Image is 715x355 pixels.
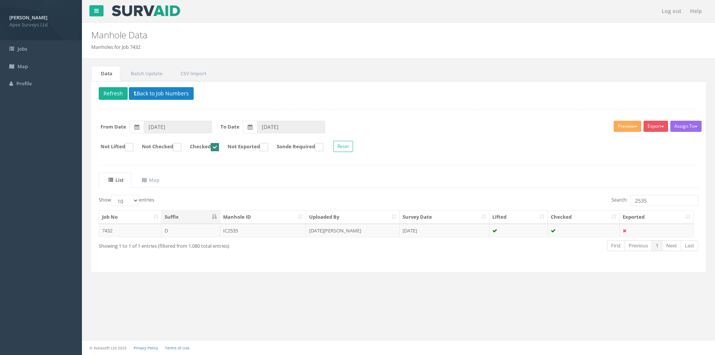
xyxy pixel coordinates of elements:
input: Search: [630,195,698,206]
th: Lifted: activate to sort column ascending [489,210,548,224]
span: Map [18,63,28,70]
iframe: Intercom live chat [690,330,708,348]
label: Sonde Required [269,143,323,151]
select: Showentries [111,195,139,206]
button: Preview [614,121,641,132]
td: IC2535 [220,224,306,237]
uib-tab-heading: Map [142,177,159,183]
span: Profile [16,80,32,87]
th: Job No: activate to sort column ascending [99,210,162,224]
label: Checked [182,143,219,151]
a: Map [132,172,167,188]
label: Show entries [99,195,154,206]
label: Not Checked [134,143,181,151]
th: Uploaded By: activate to sort column ascending [306,210,400,224]
a: Terms of Use [165,345,190,351]
strong: [PERSON_NAME] [9,14,47,21]
a: Last [681,240,698,251]
td: [DATE][PERSON_NAME] [306,224,400,237]
li: Manholes for Job 7432 [91,44,140,51]
a: CSV Import [171,66,214,81]
button: Reset [333,140,353,152]
uib-tab-heading: List [108,177,124,183]
th: Suffix: activate to sort column descending [162,210,220,224]
label: Not Exported [220,143,268,151]
a: Batch Update [121,66,170,81]
td: D [162,224,220,237]
a: 1 [652,240,662,251]
a: Next [662,240,681,251]
a: [PERSON_NAME] Apex Surveys Ltd [9,12,73,28]
th: Manhole ID: activate to sort column ascending [220,210,306,224]
input: To Date [257,121,325,133]
button: Export [643,121,668,132]
a: First [607,240,625,251]
small: © Kullasoft Ltd 2025 [89,345,127,351]
a: Data [91,66,120,81]
div: Showing 1 to 1 of 1 entries (filtered from 1,080 total entries) [99,240,342,250]
button: Refresh [99,87,128,100]
td: 7432 [99,224,162,237]
a: Previous [625,240,652,251]
td: [DATE] [400,224,489,237]
th: Checked: activate to sort column ascending [548,210,620,224]
input: From Date [144,121,212,133]
a: Privacy Policy [134,345,158,351]
a: List [99,172,131,188]
h2: Manhole Data [91,30,601,40]
label: To Date [220,123,239,130]
th: Survey Date: activate to sort column ascending [400,210,489,224]
span: Apex Surveys Ltd [9,21,73,28]
label: Search: [611,195,698,206]
th: Exported: activate to sort column ascending [620,210,693,224]
button: Assign To [670,121,702,132]
span: Jobs [18,45,27,52]
label: From Date [101,123,126,130]
button: Back to Job Numbers [129,87,194,100]
label: Not Lifted [93,143,133,151]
